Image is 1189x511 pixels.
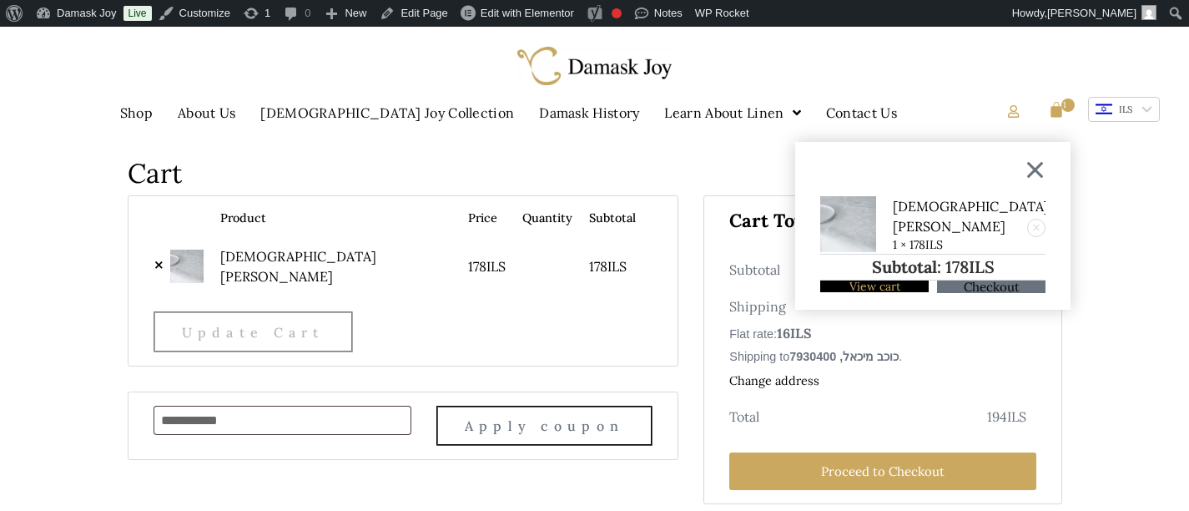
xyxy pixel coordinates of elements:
[893,198,1049,235] a: [DEMOGRAPHIC_DATA] [PERSON_NAME]
[123,6,152,21] a: Live
[790,325,812,342] span: ILS
[612,8,622,18] div: Focus keyphrase not set
[20,94,996,132] nav: Menu
[1061,99,1075,112] span: 1
[522,255,571,278] input: Product quantity
[589,258,627,275] bdi: 178
[814,94,909,132] a: Contact Us
[1048,101,1071,118] a: 1
[729,210,1035,238] h2: Cart Totals
[909,237,943,252] bdi: 178
[1007,408,1026,425] span: ILS
[945,256,995,277] bdi: 178
[1119,104,1132,115] span: ILS
[220,248,376,285] a: [DEMOGRAPHIC_DATA] [PERSON_NAME]
[652,94,813,132] a: Learn About Linen
[154,255,164,276] a: Remove Jewish joy Napkins from cart
[436,406,653,446] button: Apply coupon
[969,256,995,277] span: ILS
[987,408,1026,425] bdi: 194
[729,372,819,391] a: Change address
[220,210,469,235] th: Product
[607,258,627,275] span: ILS
[1047,7,1136,19] span: [PERSON_NAME]
[108,94,165,132] a: Shop
[849,281,900,292] span: View cart
[170,250,204,283] img: Jewish joy Napkins
[729,348,1035,367] p: Shipping to .
[154,311,353,352] button: Update Cart
[777,325,812,342] bdi: 16
[820,196,876,252] img: Jewish joy Napkins
[789,350,899,363] strong: כוכב מיכאל, 7930400
[893,237,906,252] span: 1 ×
[481,7,574,19] span: Edit with Elementor
[486,258,506,275] span: ILS
[925,237,943,252] span: ILS
[526,94,652,132] a: Damask History
[128,160,1062,187] h2: Cart
[729,327,812,341] label: Flat rate:
[589,210,652,235] th: Subtotal
[872,256,941,277] strong: Subtotal:
[248,94,526,132] a: [DEMOGRAPHIC_DATA] Joy Collection
[468,210,522,235] th: Price
[729,453,1035,490] a: Proceed to Checkout
[468,258,506,275] bdi: 178
[820,281,929,292] a: View cart
[165,94,248,132] a: About Us
[964,281,1020,293] span: Checkout
[522,210,589,235] th: Quantity
[937,281,1045,293] a: Checkout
